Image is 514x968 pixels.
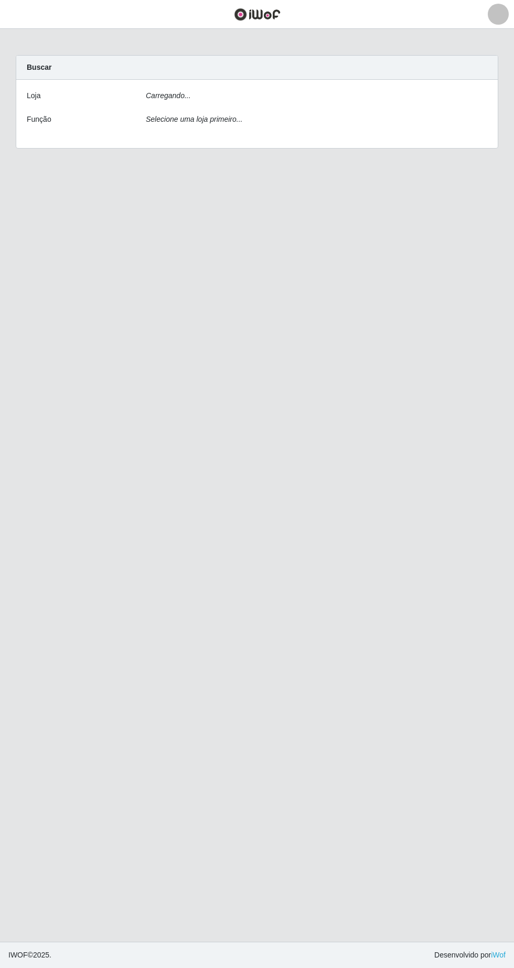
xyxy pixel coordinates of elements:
[27,63,51,71] strong: Buscar
[146,115,242,123] i: Selecione uma loja primeiro...
[27,90,40,101] label: Loja
[491,951,506,959] a: iWof
[434,950,506,961] span: Desenvolvido por
[27,114,51,125] label: Função
[146,91,191,100] i: Carregando...
[8,951,28,959] span: IWOF
[234,8,281,21] img: CoreUI Logo
[8,950,51,961] span: © 2025 .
